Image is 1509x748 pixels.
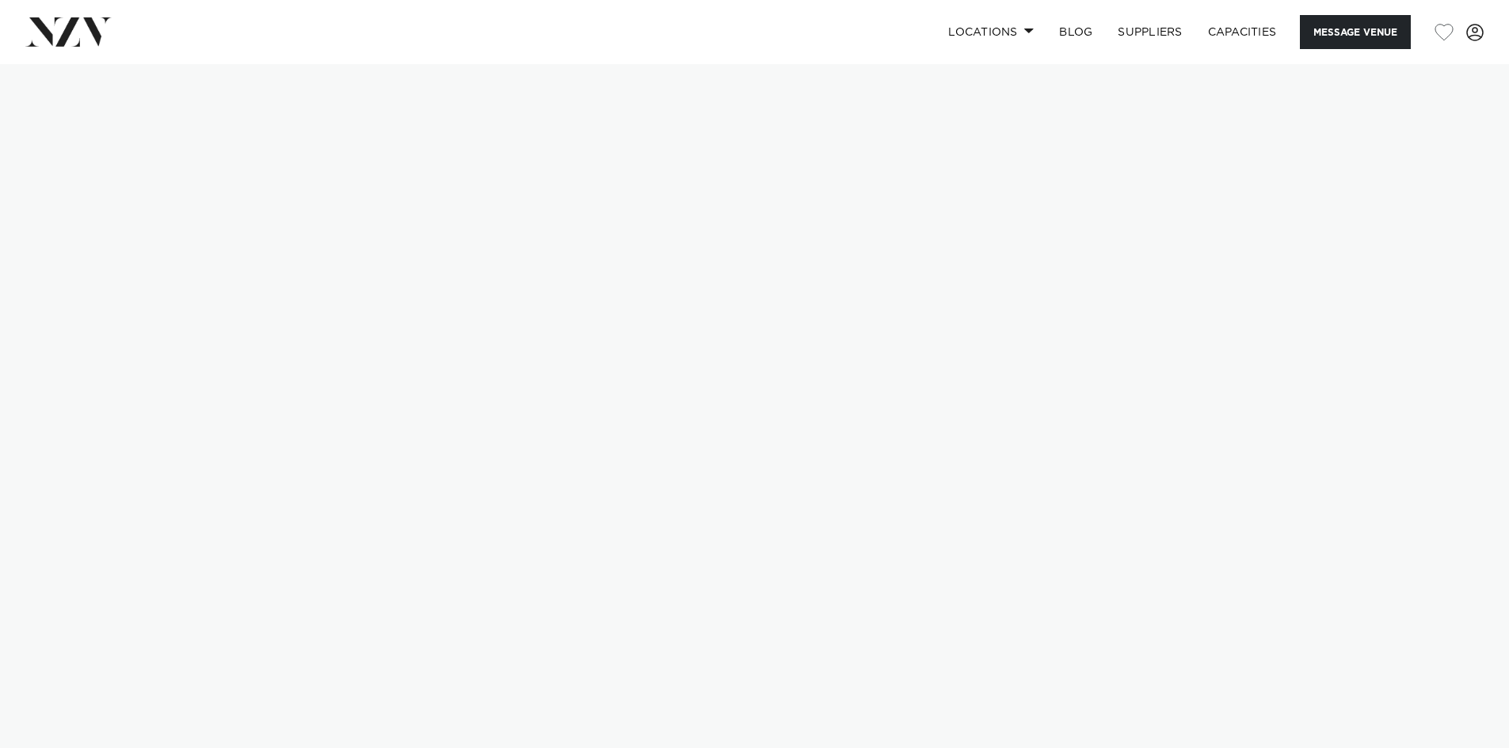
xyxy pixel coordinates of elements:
a: SUPPLIERS [1105,15,1195,49]
a: BLOG [1046,15,1105,49]
a: Locations [936,15,1046,49]
button: Message Venue [1300,15,1411,49]
a: Capacities [1195,15,1290,49]
img: nzv-logo.png [25,17,112,46]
